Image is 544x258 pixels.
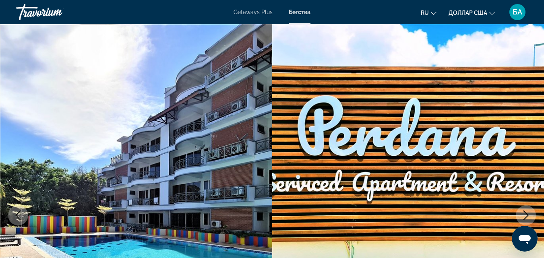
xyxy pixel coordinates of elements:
[449,7,495,19] button: Изменить валюту
[516,205,536,225] button: Next image
[513,8,522,16] font: БА
[421,7,436,19] button: Изменить язык
[8,205,28,225] button: Previous image
[234,9,273,15] a: Getaways Plus
[507,4,528,21] button: Меню пользователя
[289,9,310,15] a: Бегства
[449,10,487,16] font: доллар США
[421,10,429,16] font: ru
[512,226,538,252] iframe: Кнопка запуска окна обмена сообщениями
[16,2,97,23] a: Травориум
